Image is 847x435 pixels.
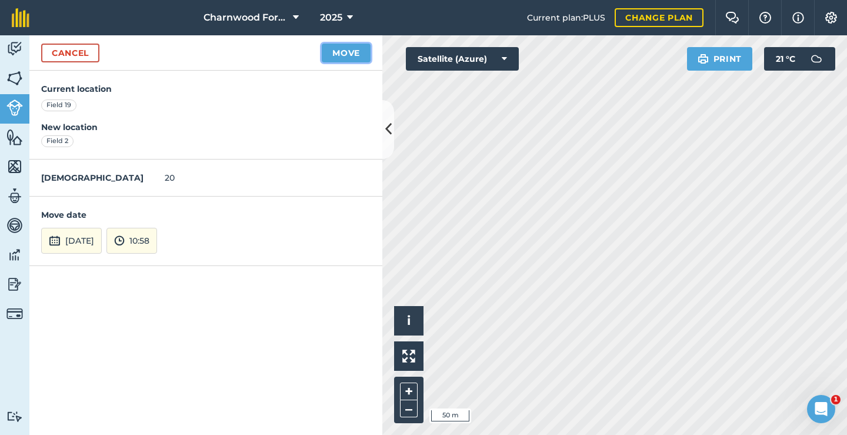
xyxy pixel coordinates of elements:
[831,395,841,404] span: 1
[6,99,23,116] img: svg+xml;base64,PD94bWwgdmVyc2lvbj0iMS4wIiBlbmNvZGluZz0idXRmLTgiPz4KPCEtLSBHZW5lcmF0b3I6IEFkb2JlIE...
[6,187,23,205] img: svg+xml;base64,PD94bWwgdmVyc2lvbj0iMS4wIiBlbmNvZGluZz0idXRmLTgiPz4KPCEtLSBHZW5lcmF0b3I6IEFkb2JlIE...
[776,47,795,71] span: 21 ° C
[615,8,703,27] a: Change plan
[6,217,23,234] img: svg+xml;base64,PD94bWwgdmVyc2lvbj0iMS4wIiBlbmNvZGluZz0idXRmLTgiPz4KPCEtLSBHZW5lcmF0b3I6IEFkb2JlIE...
[6,246,23,264] img: svg+xml;base64,PD94bWwgdmVyc2lvbj0iMS4wIiBlbmNvZGluZz0idXRmLTgiPz4KPCEtLSBHZW5lcmF0b3I6IEFkb2JlIE...
[12,8,29,27] img: fieldmargin Logo
[41,228,102,254] button: [DATE]
[400,400,418,417] button: –
[698,52,709,66] img: svg+xml;base64,PHN2ZyB4bWxucz0iaHR0cDovL3d3dy53My5vcmcvMjAwMC9zdmciIHdpZHRoPSIxOSIgaGVpZ2h0PSIyNC...
[41,208,371,221] h4: Move date
[400,383,418,400] button: +
[394,306,423,336] button: i
[6,411,23,422] img: svg+xml;base64,PD94bWwgdmVyc2lvbj0iMS4wIiBlbmNvZGluZz0idXRmLTgiPz4KPCEtLSBHZW5lcmF0b3I6IEFkb2JlIE...
[322,44,371,62] button: Move
[764,47,835,71] button: 21 °C
[725,12,739,24] img: Two speech bubbles overlapping with the left bubble in the forefront
[204,11,288,25] span: Charnwood Forest Alpacas
[320,11,342,25] span: 2025
[805,47,828,71] img: svg+xml;base64,PD94bWwgdmVyc2lvbj0iMS4wIiBlbmNvZGluZz0idXRmLTgiPz4KPCEtLSBHZW5lcmF0b3I6IEFkb2JlIE...
[6,128,23,146] img: svg+xml;base64,PHN2ZyB4bWxucz0iaHR0cDovL3d3dy53My5vcmcvMjAwMC9zdmciIHdpZHRoPSI1NiIgaGVpZ2h0PSI2MC...
[49,234,61,248] img: svg+xml;base64,PD94bWwgdmVyc2lvbj0iMS4wIiBlbmNvZGluZz0idXRmLTgiPz4KPCEtLSBHZW5lcmF0b3I6IEFkb2JlIE...
[114,234,125,248] img: svg+xml;base64,PD94bWwgdmVyc2lvbj0iMS4wIiBlbmNvZGluZz0idXRmLTgiPz4KPCEtLSBHZW5lcmF0b3I6IEFkb2JlIE...
[41,172,144,183] strong: [DEMOGRAPHIC_DATA]
[6,275,23,293] img: svg+xml;base64,PD94bWwgdmVyc2lvbj0iMS4wIiBlbmNvZGluZz0idXRmLTgiPz4KPCEtLSBHZW5lcmF0b3I6IEFkb2JlIE...
[824,12,838,24] img: A cog icon
[41,82,371,95] h4: Current location
[407,313,411,328] span: i
[6,306,23,322] img: svg+xml;base64,PD94bWwgdmVyc2lvbj0iMS4wIiBlbmNvZGluZz0idXRmLTgiPz4KPCEtLSBHZW5lcmF0b3I6IEFkb2JlIE...
[41,121,371,134] h4: New location
[807,395,835,423] iframe: Intercom live chat
[527,11,605,24] span: Current plan : PLUS
[29,160,382,197] div: 20
[106,228,157,254] button: 10:58
[41,44,99,62] a: Cancel
[6,158,23,175] img: svg+xml;base64,PHN2ZyB4bWxucz0iaHR0cDovL3d3dy53My5vcmcvMjAwMC9zdmciIHdpZHRoPSI1NiIgaGVpZ2h0PSI2MC...
[792,11,804,25] img: svg+xml;base64,PHN2ZyB4bWxucz0iaHR0cDovL3d3dy53My5vcmcvMjAwMC9zdmciIHdpZHRoPSIxNyIgaGVpZ2h0PSIxNy...
[41,135,74,147] div: Field 2
[41,99,76,111] div: Field 19
[758,12,772,24] img: A question mark icon
[402,350,415,363] img: Four arrows, one pointing top left, one top right, one bottom right and the last bottom left
[6,40,23,58] img: svg+xml;base64,PD94bWwgdmVyc2lvbj0iMS4wIiBlbmNvZGluZz0idXRmLTgiPz4KPCEtLSBHZW5lcmF0b3I6IEFkb2JlIE...
[687,47,753,71] button: Print
[406,47,519,71] button: Satellite (Azure)
[6,69,23,87] img: svg+xml;base64,PHN2ZyB4bWxucz0iaHR0cDovL3d3dy53My5vcmcvMjAwMC9zdmciIHdpZHRoPSI1NiIgaGVpZ2h0PSI2MC...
